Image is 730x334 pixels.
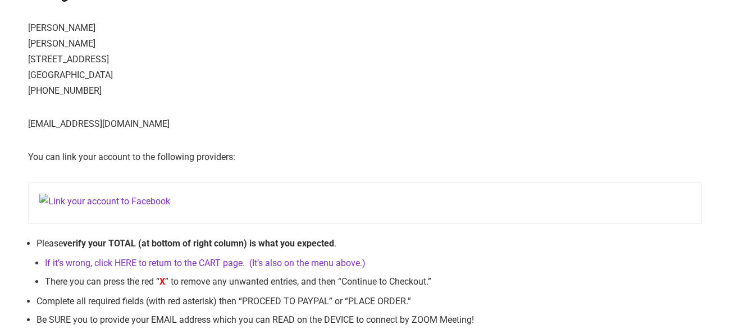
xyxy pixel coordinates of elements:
li: Be SURE you to provide your EMAIL address which you can READ on the DEVICE to connect by ZOOM Mee... [36,312,702,328]
li: Please . [36,236,702,290]
p: You can link your account to the following providers: [28,149,702,165]
a: If it’s wrong, click HERE to return to the CART page. (It’s also on the menu above.) [45,258,366,268]
li: Complete all required fields (with red asterisk) then “PROCEED TO PAYPAL” or “PLACE ORDER.” [36,294,702,309]
p: [EMAIL_ADDRESS][DOMAIN_NAME] [28,116,702,132]
p: [PHONE_NUMBER] [28,83,702,99]
address: [PERSON_NAME] [PERSON_NAME] [STREET_ADDRESS] [GEOGRAPHIC_DATA] [28,20,702,132]
strong: verify your TOTAL (at bottom of right column) is what you expected [63,238,334,249]
img: Link your account to Facebook [39,194,170,209]
li: There you can press the red “ ” to remove any unwanted entries, and then “Continue to Checkout.” [45,274,702,290]
span: X [159,276,165,287]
